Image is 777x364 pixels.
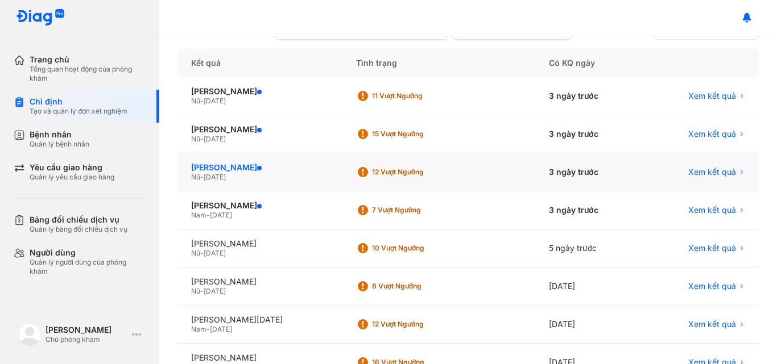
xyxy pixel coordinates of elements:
[204,173,226,181] span: [DATE]
[688,281,736,291] span: Xem kết quả
[372,282,463,291] div: 8 Vượt ngưỡng
[535,153,642,191] div: 3 ngày trước
[688,243,736,253] span: Xem kết quả
[206,325,210,333] span: -
[191,239,329,249] div: [PERSON_NAME]
[200,249,204,257] span: -
[688,129,736,139] span: Xem kết quả
[535,115,642,153] div: 3 ngày trước
[30,107,127,116] div: Tạo và quản lý đơn xét nghiệm
[177,49,342,77] div: Kết quả
[30,129,89,140] div: Bệnh nhân
[191,325,206,333] span: Nam
[30,97,127,107] div: Chỉ định
[191,211,206,219] span: Nam
[204,287,226,295] span: [DATE]
[30,55,146,65] div: Trang chủ
[204,135,226,143] span: [DATE]
[30,173,114,182] div: Quản lý yêu cầu giao hàng
[30,65,146,83] div: Tổng quan hoạt động của phòng khám
[535,191,642,229] div: 3 ngày trước
[191,287,200,295] span: Nữ
[191,173,200,181] span: Nữ
[535,229,642,267] div: 5 ngày trước
[16,9,65,27] img: logo
[30,225,127,234] div: Quản lý bảng đối chiếu dịch vụ
[535,49,642,77] div: Có KQ ngày
[372,168,463,177] div: 12 Vượt ngưỡng
[30,258,146,276] div: Quản lý người dùng của phòng khám
[372,129,463,139] div: 15 Vượt ngưỡng
[18,323,41,346] img: logo
[535,77,642,115] div: 3 ngày trước
[688,205,736,215] span: Xem kết quả
[210,325,232,333] span: [DATE]
[206,211,210,219] span: -
[191,135,200,143] span: Nữ
[191,124,329,135] div: [PERSON_NAME]
[688,167,736,177] span: Xem kết quả
[204,249,226,257] span: [DATE]
[46,335,127,344] div: Chủ phòng khám
[30,140,89,149] div: Quản lý bệnh nhân
[30,162,114,173] div: Yêu cầu giao hàng
[688,91,736,101] span: Xem kết quả
[191,277,329,287] div: [PERSON_NAME]
[200,173,204,181] span: -
[535,306,642,344] div: [DATE]
[535,267,642,306] div: [DATE]
[200,135,204,143] span: -
[30,248,146,258] div: Người dùng
[342,49,535,77] div: Tình trạng
[191,86,329,97] div: [PERSON_NAME]
[210,211,232,219] span: [DATE]
[191,97,200,105] span: Nữ
[372,206,463,215] div: 7 Vượt ngưỡng
[191,353,329,363] div: [PERSON_NAME]
[200,97,204,105] span: -
[191,249,200,257] span: Nữ
[191,162,329,173] div: [PERSON_NAME]
[46,325,127,335] div: [PERSON_NAME]
[204,97,226,105] span: [DATE]
[372,91,463,101] div: 11 Vượt ngưỡng
[372,320,463,329] div: 12 Vượt ngưỡng
[191,200,329,211] div: [PERSON_NAME]
[191,315,329,325] div: [PERSON_NAME][DATE]
[200,287,204,295] span: -
[372,244,463,253] div: 10 Vượt ngưỡng
[688,319,736,329] span: Xem kết quả
[30,215,127,225] div: Bảng đối chiếu dịch vụ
